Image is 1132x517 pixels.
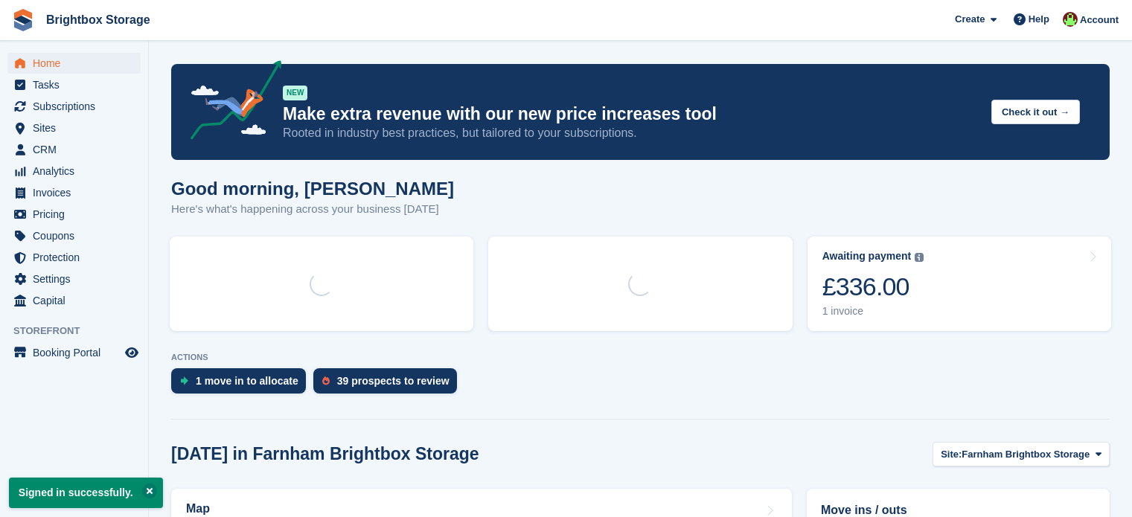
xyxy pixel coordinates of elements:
div: Awaiting payment [822,250,912,263]
img: prospect-51fa495bee0391a8d652442698ab0144808aea92771e9ea1ae160a38d050c398.svg [322,376,330,385]
button: Site: Farnham Brightbox Storage [933,442,1110,466]
span: Pricing [33,204,122,225]
a: Brightbox Storage [40,7,156,32]
a: menu [7,247,141,268]
a: menu [7,182,141,203]
span: Farnham Brightbox Storage [962,447,1090,462]
a: 39 prospects to review [313,368,464,401]
img: price-adjustments-announcement-icon-8257ccfd72463d97f412b2fc003d46551f7dbcb40ab6d574587a9cd5c0d94... [178,60,282,145]
a: menu [7,269,141,289]
p: Here's what's happening across your business [DATE] [171,201,454,218]
a: menu [7,118,141,138]
span: Booking Portal [33,342,122,363]
span: Account [1080,13,1119,28]
img: move_ins_to_allocate_icon-fdf77a2bb77ea45bf5b3d319d69a93e2d87916cf1d5bf7949dd705db3b84f3ca.svg [180,376,188,385]
img: Marlena [1063,12,1078,27]
h2: [DATE] in Farnham Brightbox Storage [171,444,479,464]
span: Settings [33,269,122,289]
a: menu [7,290,141,311]
a: menu [7,139,141,160]
h1: Good morning, [PERSON_NAME] [171,179,454,199]
span: CRM [33,139,122,160]
div: 1 move in to allocate [196,375,298,387]
p: Rooted in industry best practices, but tailored to your subscriptions. [283,125,979,141]
span: Protection [33,247,122,268]
a: Preview store [123,344,141,362]
a: menu [7,53,141,74]
span: Storefront [13,324,148,338]
button: Check it out → [991,100,1080,124]
span: Invoices [33,182,122,203]
h2: Map [186,502,210,516]
div: NEW [283,86,307,100]
span: Home [33,53,122,74]
a: menu [7,74,141,95]
a: 1 move in to allocate [171,368,313,401]
p: ACTIONS [171,353,1110,362]
img: stora-icon-8386f47178a22dfd0bd8f6a31ec36ba5ce8667c1dd55bd0f319d3a0aa187defe.svg [12,9,34,31]
span: Help [1029,12,1049,27]
span: Coupons [33,225,122,246]
span: Site: [941,447,962,462]
a: menu [7,96,141,117]
div: 1 invoice [822,305,924,318]
p: Make extra revenue with our new price increases tool [283,103,979,125]
a: menu [7,225,141,246]
span: Analytics [33,161,122,182]
span: Subscriptions [33,96,122,117]
span: Capital [33,290,122,311]
img: icon-info-grey-7440780725fd019a000dd9b08b2336e03edf1995a4989e88bcd33f0948082b44.svg [915,253,924,262]
span: Sites [33,118,122,138]
div: 39 prospects to review [337,375,450,387]
span: Tasks [33,74,122,95]
a: menu [7,204,141,225]
p: Signed in successfully. [9,478,163,508]
a: Awaiting payment £336.00 1 invoice [808,237,1111,331]
span: Create [955,12,985,27]
a: menu [7,161,141,182]
a: menu [7,342,141,363]
div: £336.00 [822,272,924,302]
